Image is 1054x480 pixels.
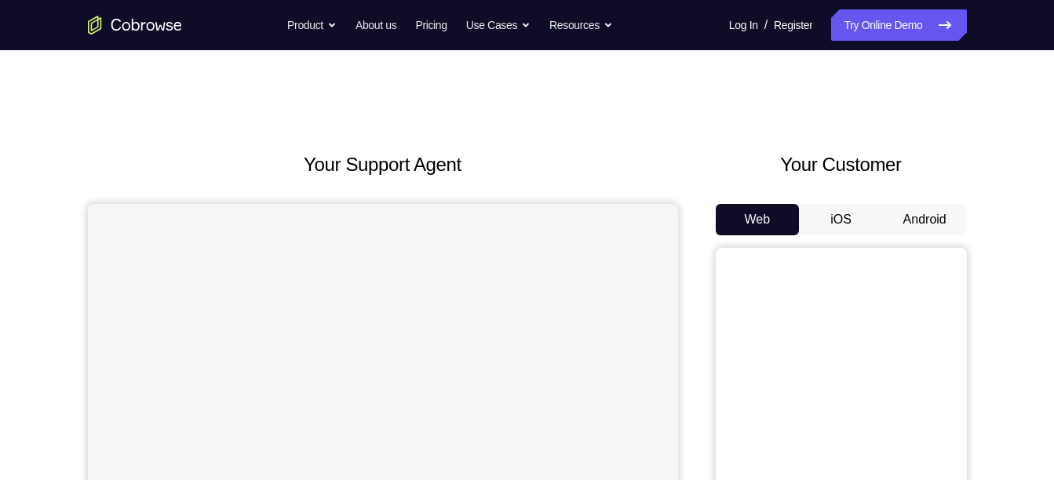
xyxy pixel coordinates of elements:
[88,16,182,35] a: Go to the home page
[883,204,967,235] button: Android
[88,151,678,179] h2: Your Support Agent
[466,9,531,41] button: Use Cases
[549,9,613,41] button: Resources
[287,9,337,41] button: Product
[831,9,966,41] a: Try Online Demo
[716,204,800,235] button: Web
[729,9,758,41] a: Log In
[774,9,812,41] a: Register
[716,151,967,179] h2: Your Customer
[415,9,447,41] a: Pricing
[799,204,883,235] button: iOS
[764,16,768,35] span: /
[356,9,396,41] a: About us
